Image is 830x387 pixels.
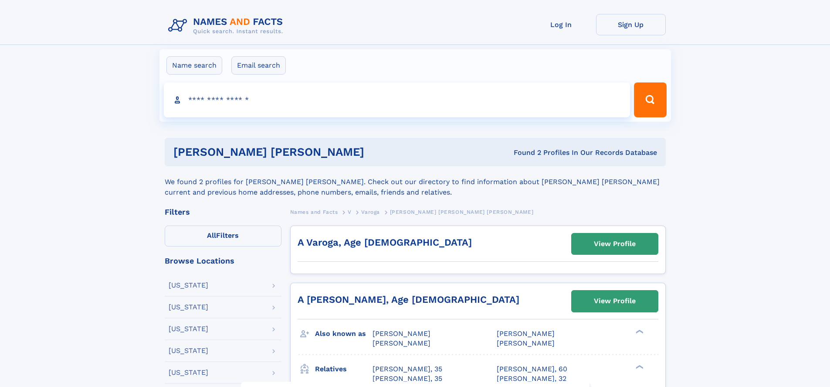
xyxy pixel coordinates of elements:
[572,233,658,254] a: View Profile
[165,208,281,216] div: Filters
[298,294,519,305] a: A [PERSON_NAME], Age [DEMOGRAPHIC_DATA]
[315,326,373,341] h3: Also known as
[166,56,222,75] label: Name search
[634,329,644,334] div: ❯
[497,364,567,374] a: [PERSON_NAME], 60
[348,209,352,215] span: V
[298,237,472,248] a: A Varoga, Age [DEMOGRAPHIC_DATA]
[526,14,596,35] a: Log In
[497,339,555,347] span: [PERSON_NAME]
[373,374,442,384] a: [PERSON_NAME], 35
[594,234,636,254] div: View Profile
[169,282,208,289] div: [US_STATE]
[207,231,216,240] span: All
[165,226,281,247] label: Filters
[497,374,566,384] a: [PERSON_NAME], 32
[169,369,208,376] div: [US_STATE]
[572,291,658,312] a: View Profile
[361,206,380,217] a: Varoga
[164,82,630,117] input: search input
[169,325,208,332] div: [US_STATE]
[165,14,290,38] img: Logo Names and Facts
[596,14,666,35] a: Sign Up
[634,82,666,117] button: Search Button
[373,364,442,374] a: [PERSON_NAME], 35
[594,291,636,311] div: View Profile
[497,329,555,338] span: [PERSON_NAME]
[169,304,208,311] div: [US_STATE]
[315,362,373,377] h3: Relatives
[290,206,338,217] a: Names and Facts
[439,148,657,158] div: Found 2 Profiles In Our Records Database
[169,347,208,354] div: [US_STATE]
[165,166,666,198] div: We found 2 profiles for [PERSON_NAME] [PERSON_NAME]. Check out our directory to find information ...
[173,147,439,158] h1: [PERSON_NAME] [PERSON_NAME]
[165,257,281,265] div: Browse Locations
[373,329,430,338] span: [PERSON_NAME]
[634,364,644,370] div: ❯
[361,209,380,215] span: Varoga
[231,56,286,75] label: Email search
[348,206,352,217] a: V
[373,339,430,347] span: [PERSON_NAME]
[390,209,534,215] span: [PERSON_NAME] [PERSON_NAME] [PERSON_NAME]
